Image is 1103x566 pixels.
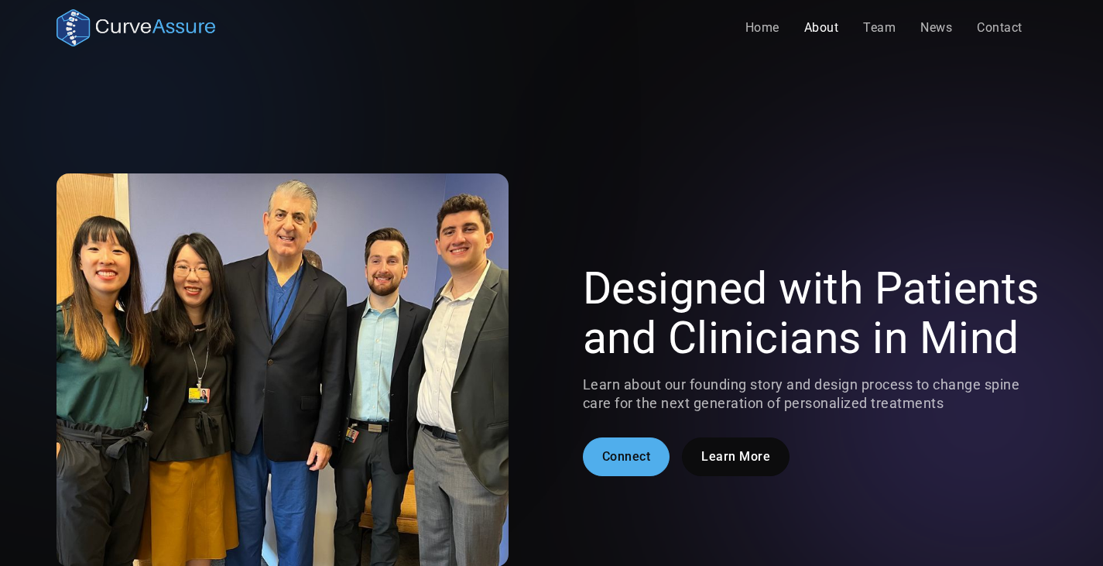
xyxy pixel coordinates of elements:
[583,376,1047,413] p: Learn about our founding story and design process to change spine care for the next generation of...
[57,9,215,46] a: home
[792,12,851,43] a: About
[851,12,908,43] a: Team
[583,437,670,476] a: Connect
[908,12,964,43] a: News
[583,264,1047,363] h1: Designed with Patients and Clinicians in Mind
[733,12,792,43] a: Home
[964,12,1035,43] a: Contact
[682,437,790,476] a: Learn More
